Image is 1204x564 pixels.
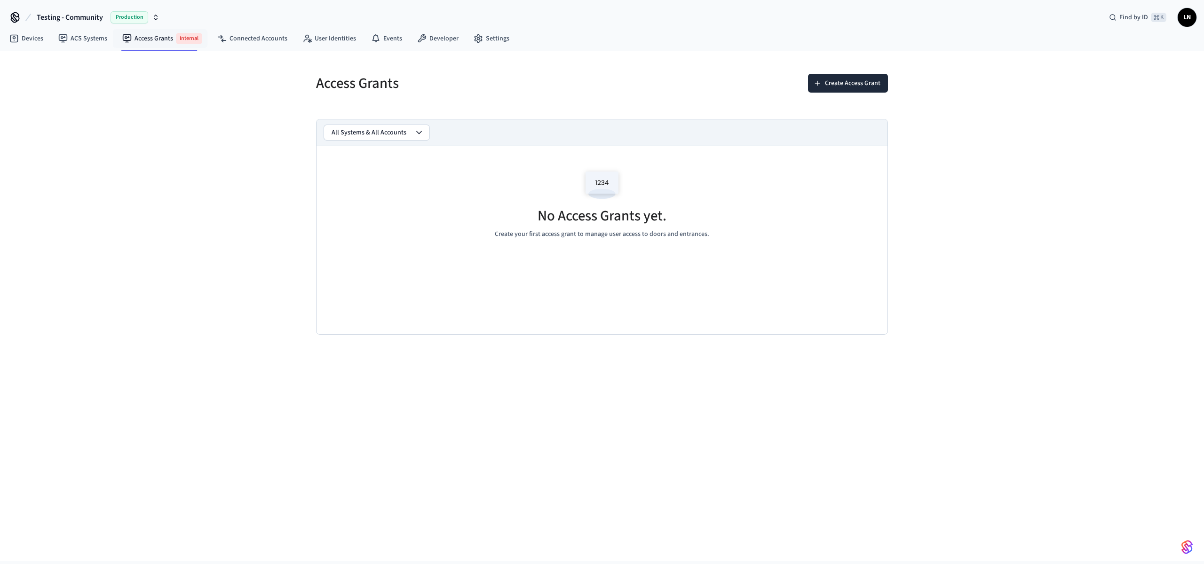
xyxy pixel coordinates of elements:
[1119,13,1148,22] span: Find by ID
[1181,540,1193,555] img: SeamLogoGradient.69752ec5.svg
[316,74,596,93] h5: Access Grants
[37,12,103,23] span: Testing - Community
[808,74,888,93] button: Create Access Grant
[1179,9,1196,26] span: LN
[364,30,410,47] a: Events
[2,30,51,47] a: Devices
[1178,8,1196,27] button: LN
[581,165,623,205] img: Access Codes Empty State
[111,11,148,23] span: Production
[538,206,666,226] h5: No Access Grants yet.
[295,30,364,47] a: User Identities
[466,30,517,47] a: Settings
[410,30,466,47] a: Developer
[210,30,295,47] a: Connected Accounts
[176,33,202,44] span: Internal
[51,30,115,47] a: ACS Systems
[1101,9,1174,26] div: Find by ID⌘ K
[1151,13,1166,22] span: ⌘ K
[324,125,429,140] button: All Systems & All Accounts
[115,29,210,48] a: Access GrantsInternal
[495,229,709,239] p: Create your first access grant to manage user access to doors and entrances.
